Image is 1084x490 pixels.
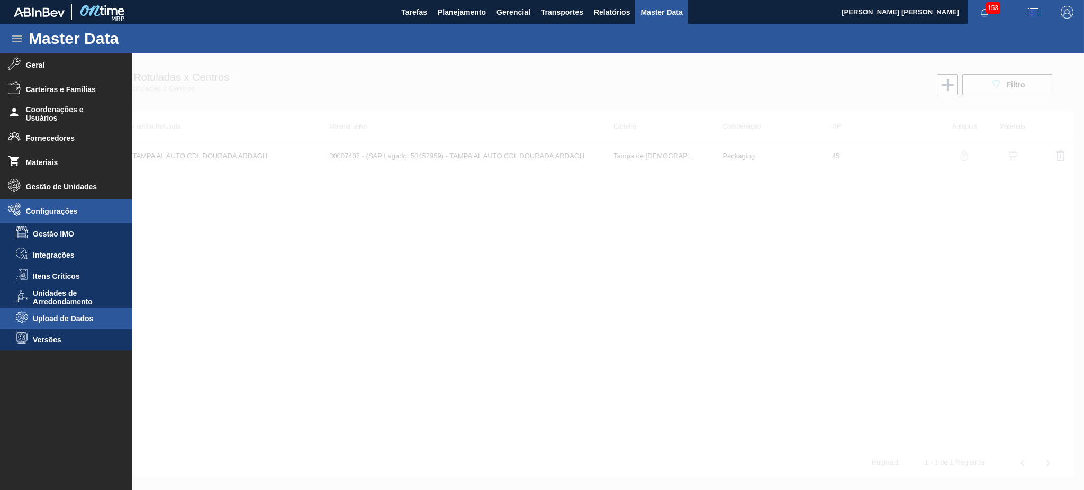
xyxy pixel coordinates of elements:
[1061,6,1073,19] img: Logout
[986,2,1000,14] span: 153
[14,7,65,17] img: TNhmsLtSVTkK8tSr43FrP2fwEKptu5GPRR3wAAAABJRU5ErkJggg==
[26,207,113,215] span: Configurações
[33,335,114,344] span: Versões
[438,6,486,19] span: Planejamento
[1027,6,1040,19] img: userActions
[33,289,114,306] span: Unidades de Arredondamento
[640,6,682,19] span: Master Data
[401,6,427,19] span: Tarefas
[26,158,113,167] span: Materiais
[26,134,113,142] span: Fornecedores
[496,6,530,19] span: Gerencial
[541,6,583,19] span: Transportes
[33,251,114,259] span: Integrações
[26,61,113,69] span: Geral
[26,85,113,94] span: Carteiras e Famílias
[33,314,114,323] span: Upload de Dados
[968,5,1001,20] button: Notificações
[33,272,114,280] span: Itens Críticos
[29,32,216,44] h1: Master Data
[33,230,114,238] span: Gestão IMO
[26,105,113,122] span: Coordenações e Usuários
[26,183,113,191] span: Gestão de Unidades
[594,6,630,19] span: Relatórios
